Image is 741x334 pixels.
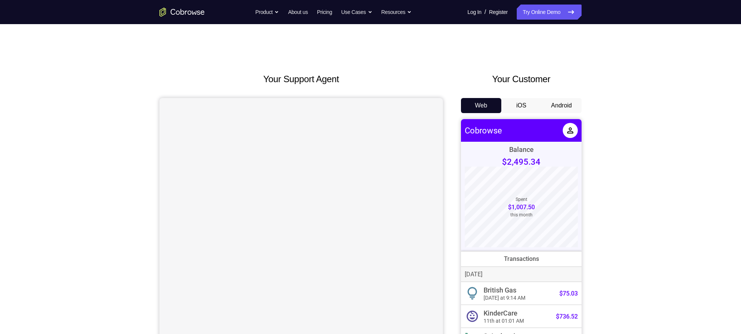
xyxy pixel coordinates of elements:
div: 9th at 01:19 PM [23,222,60,228]
a: Cobrowse [4,7,41,16]
span: $1,007.50 [47,84,74,92]
h2: Your Support Agent [159,72,443,86]
div: $195.95 [95,217,117,224]
a: Go to the home page [159,8,205,17]
div: KinderCare [23,190,57,198]
div: British Gas [23,167,55,175]
a: About us [288,5,308,20]
button: Android [541,98,582,113]
button: Use Cases [341,5,372,20]
div: Spent this month [47,78,74,98]
h2: Your Customer [461,72,582,86]
p: $2,495.34 [41,38,80,47]
a: Log In [467,5,481,20]
div: [DATE] at 9:14 AM [23,176,64,182]
button: Resources [381,5,412,20]
button: iOS [501,98,542,113]
a: Pricing [317,5,332,20]
button: Web [461,98,501,113]
a: Register [489,5,508,20]
span: / [484,8,486,17]
p: Balance [48,26,73,34]
div: 11th at 01:01 AM [23,199,63,205]
div: $75.03 [98,171,117,178]
a: Try Online Demo [517,5,582,20]
div: $736.52 [95,194,117,201]
div: Sainsbury's [23,213,57,221]
button: Product [256,5,279,20]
